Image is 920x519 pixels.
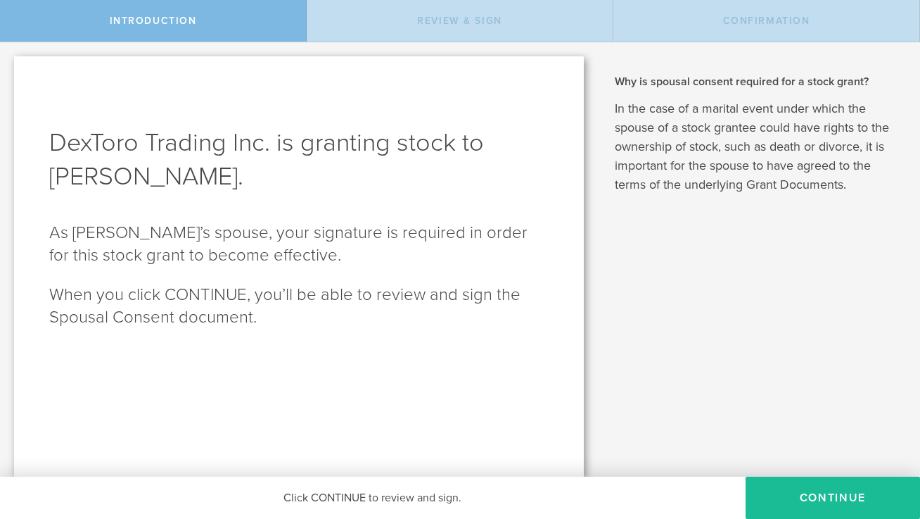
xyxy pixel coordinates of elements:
span: Introduction [110,15,197,27]
button: CONTINUE [746,477,920,519]
p: In the case of a marital event under which the spouse of a stock grantee could have rights to the... [615,99,899,194]
span: Confirmation [723,15,810,27]
span: Review & Sign [417,15,502,27]
p: When you click CONTINUE, you’ll be able to review and sign the Spousal Consent document. [49,284,549,329]
p: As [PERSON_NAME]’s spouse, your signature is required in order for this stock grant to become eff... [49,222,549,267]
h2: Why is spousal consent required for a stock grant? [615,74,899,89]
h1: DexToro Trading Inc. is granting stock to [PERSON_NAME]. [49,126,549,194]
